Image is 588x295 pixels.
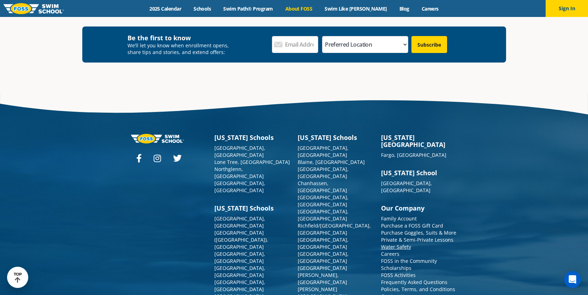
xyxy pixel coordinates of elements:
[381,134,457,148] h3: [US_STATE][GEOGRAPHIC_DATA]
[393,5,415,12] a: Blog
[217,5,279,12] a: Swim Path® Program
[298,159,365,165] a: Blaine, [GEOGRAPHIC_DATA]
[381,265,411,271] a: Scholarships
[214,144,265,158] a: [GEOGRAPHIC_DATA], [GEOGRAPHIC_DATA]
[214,265,265,278] a: [GEOGRAPHIC_DATA], [GEOGRAPHIC_DATA]
[127,34,234,42] h4: Be the first to know
[298,180,347,194] a: Chanhassen, [GEOGRAPHIC_DATA]
[298,134,374,141] h3: [US_STATE] Schools
[298,265,347,285] a: [GEOGRAPHIC_DATA][PERSON_NAME], [GEOGRAPHIC_DATA]
[214,159,290,165] a: Lone Tree, [GEOGRAPHIC_DATA]
[381,243,411,250] a: Water Safety
[214,134,291,141] h3: [US_STATE] Schools
[188,5,217,12] a: Schools
[381,272,416,278] a: FOSS Activities
[131,134,184,143] img: Foss-logo-horizontal-white.svg
[214,205,291,212] h3: [US_STATE] Schools
[381,258,437,264] a: FOSS in the Community
[319,5,393,12] a: Swim Like [PERSON_NAME]
[143,5,188,12] a: 2025 Calendar
[214,180,265,194] a: [GEOGRAPHIC_DATA], [GEOGRAPHIC_DATA]
[381,169,457,176] h3: [US_STATE] School
[381,215,417,222] a: Family Account
[214,166,264,179] a: Northglenn, [GEOGRAPHIC_DATA]
[272,36,318,53] input: Email Address
[298,194,349,208] a: [GEOGRAPHIC_DATA], [GEOGRAPHIC_DATA]
[214,229,268,250] a: [GEOGRAPHIC_DATA] ([GEOGRAPHIC_DATA]), [GEOGRAPHIC_DATA]
[214,250,265,264] a: [GEOGRAPHIC_DATA], [GEOGRAPHIC_DATA]
[381,279,447,285] a: Frequently Asked Questions
[279,5,319,12] a: About FOSS
[381,180,432,194] a: [GEOGRAPHIC_DATA], [GEOGRAPHIC_DATA]
[381,152,446,158] a: Fargo, [GEOGRAPHIC_DATA]
[564,271,581,288] div: Open Intercom Messenger
[381,222,443,229] a: Purchase a FOSS Gift Card
[381,286,455,293] a: Policies, Terms, and Conditions
[4,3,64,14] img: FOSS Swim School Logo
[214,215,265,229] a: [GEOGRAPHIC_DATA], [GEOGRAPHIC_DATA]
[381,236,453,243] a: Private & Semi-Private Lessons
[298,166,349,179] a: [GEOGRAPHIC_DATA], [GEOGRAPHIC_DATA]
[298,236,349,250] a: [GEOGRAPHIC_DATA], [GEOGRAPHIC_DATA]
[214,279,265,293] a: [GEOGRAPHIC_DATA], [GEOGRAPHIC_DATA]
[381,205,457,212] h3: Our Company
[381,250,399,257] a: Careers
[298,208,349,222] a: [GEOGRAPHIC_DATA], [GEOGRAPHIC_DATA]
[127,42,234,55] p: We’ll let you know when enrollment opens, share tips and stories, and extend offers:
[298,222,371,236] a: Richfield/[GEOGRAPHIC_DATA], [GEOGRAPHIC_DATA]
[411,36,447,53] input: Subscribe
[415,5,445,12] a: Careers
[381,229,456,236] a: Purchase Goggles, Suits & More
[298,144,349,158] a: [GEOGRAPHIC_DATA], [GEOGRAPHIC_DATA]
[14,272,22,283] div: TOP
[298,250,349,264] a: [GEOGRAPHIC_DATA], [GEOGRAPHIC_DATA]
